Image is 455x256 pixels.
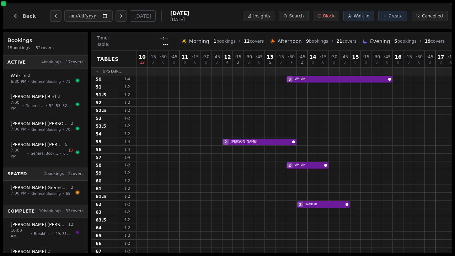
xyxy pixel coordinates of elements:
[231,139,291,144] span: [PERSON_NAME]
[352,54,359,59] span: 15
[96,116,102,121] span: 53
[184,61,186,64] span: 0
[119,147,136,152] span: 1 - 4
[336,39,342,44] span: 21
[27,151,29,156] span: •
[11,185,69,191] span: [PERSON_NAME] Greensmith
[66,127,70,132] span: 70
[365,61,367,64] span: 0
[279,11,308,21] button: Search
[31,79,61,84] span: General Booking
[63,151,68,156] span: 68
[419,38,422,44] span: •
[62,79,64,84] span: •
[189,38,209,45] span: Morning
[6,90,85,116] button: [PERSON_NAME] Bird87:00 PM•General Booking•52, 53, 52.5, 53.5, 54
[119,186,136,191] span: 1 - 2
[31,127,61,132] span: General Booking
[354,61,357,64] span: 0
[119,241,136,246] span: 1 - 2
[440,61,442,64] span: 0
[354,13,369,19] span: Walk-in
[55,231,73,236] span: 29, 31, 30
[422,13,443,19] span: Cancelled
[412,11,448,21] button: Cancelled
[22,14,36,18] span: Back
[450,61,452,64] span: 0
[11,222,67,228] span: [PERSON_NAME] [PERSON_NAME]
[149,55,156,59] span: : 15
[28,73,30,79] span: 2
[306,39,309,44] span: 9
[31,191,61,196] span: General Booking
[66,59,84,65] span: 17 covers
[96,76,102,82] span: 50
[96,186,102,192] span: 61
[7,37,84,44] h3: Bookings
[45,103,48,108] span: •
[96,147,102,153] span: 56
[322,61,324,64] span: 0
[119,84,136,90] span: 1 - 2
[395,54,401,59] span: 16
[256,55,263,59] span: : 45
[224,54,231,59] span: 12
[151,61,154,64] span: 0
[119,209,136,215] span: 1 - 2
[65,142,68,148] span: 5
[119,162,136,168] span: 1 - 2
[96,108,106,113] span: 52.5
[288,55,295,59] span: : 30
[62,127,64,132] span: •
[213,55,220,59] span: : 45
[394,38,416,44] span: bookings
[323,13,334,19] span: Block
[50,10,61,22] button: Previous day
[11,127,26,133] span: 7:00 PM
[6,181,85,201] button: [PERSON_NAME] Greensmith27:00 PM•General Booking•65
[11,191,26,197] span: 7:00 PM
[28,191,30,196] span: •
[225,139,227,145] span: 2
[215,61,218,64] span: 0
[363,55,369,59] span: : 15
[11,121,69,127] span: [PERSON_NAME] [PERSON_NAME]
[96,241,102,246] span: 66
[140,61,145,64] span: 12
[397,61,399,64] span: 0
[416,55,423,59] span: : 30
[289,13,304,19] span: Search
[60,151,62,156] span: •
[214,39,216,44] span: 1
[305,202,344,207] span: Walk-in
[71,121,73,127] span: 2
[386,61,388,64] span: 0
[11,79,26,85] span: 6:30 PM
[96,100,102,106] span: 52
[333,61,335,64] span: 0
[96,178,102,184] span: 60
[116,10,127,22] button: Next day
[237,61,239,64] span: 3
[119,116,136,121] span: 1 - 2
[96,170,102,176] span: 59
[290,61,292,64] span: 7
[299,202,302,207] span: 2
[239,38,241,44] span: •
[119,131,136,137] span: 1 - 2
[6,218,85,244] button: [PERSON_NAME] [PERSON_NAME]1210:00 AM•Breakfast•29, 31, 30
[429,61,431,64] span: 0
[119,155,136,160] span: 1 - 4
[119,225,136,230] span: 1 - 2
[405,55,412,59] span: : 15
[205,61,207,64] span: 0
[341,55,348,59] span: : 45
[49,103,73,108] span: 52, 53, 52.5, 53.5, 54
[245,55,252,59] span: : 30
[48,249,50,255] span: 2
[301,61,303,64] span: 2
[163,42,168,47] span: ---
[309,54,316,59] span: 14
[31,151,58,156] span: General Booking
[289,77,291,82] span: 3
